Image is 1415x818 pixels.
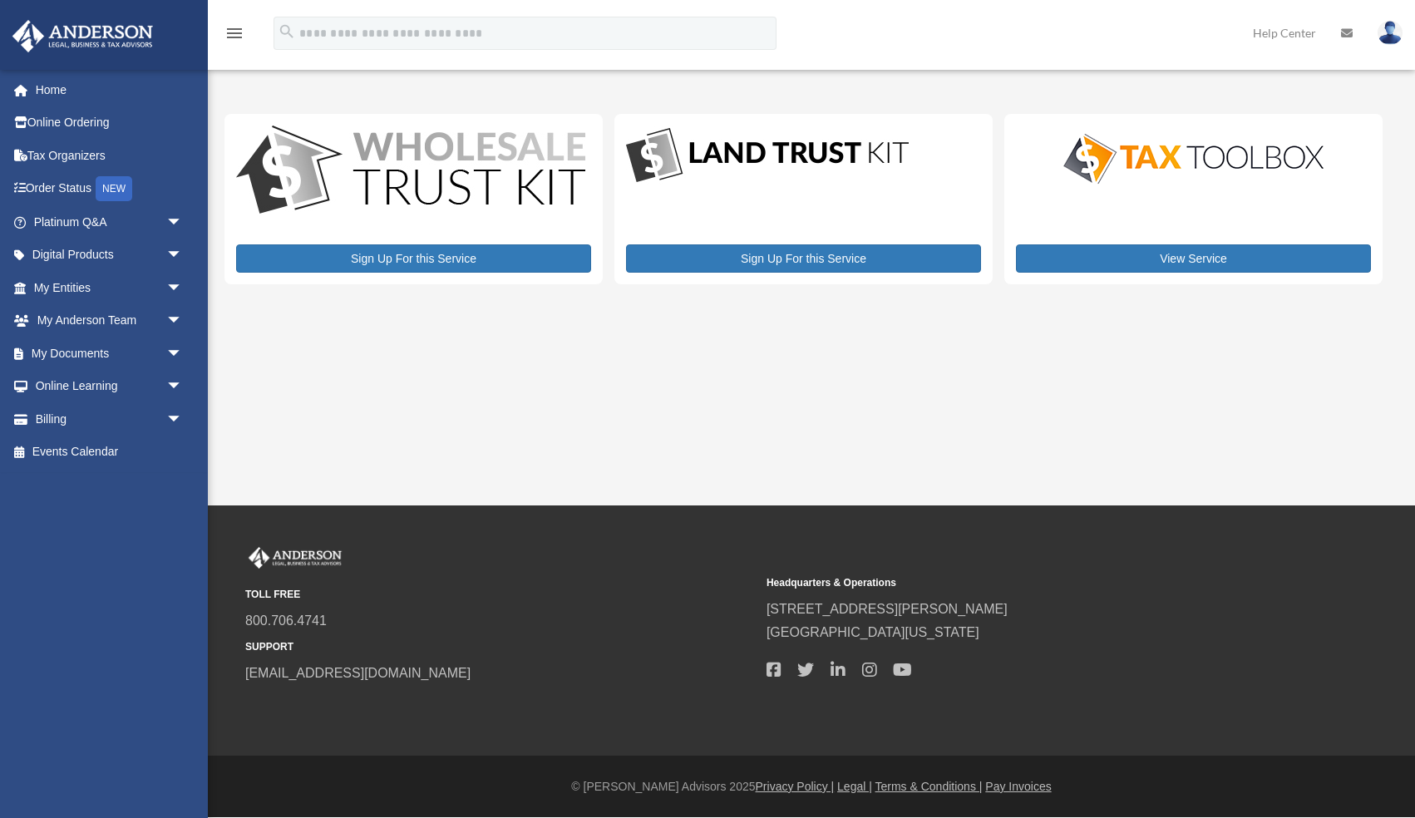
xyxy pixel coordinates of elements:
i: search [278,22,296,41]
a: Home [12,73,208,106]
a: View Service [1016,244,1371,273]
a: Privacy Policy | [756,780,835,793]
div: © [PERSON_NAME] Advisors 2025 [208,776,1415,797]
span: arrow_drop_down [166,271,200,305]
a: [EMAIL_ADDRESS][DOMAIN_NAME] [245,666,471,680]
a: My Anderson Teamarrow_drop_down [12,304,208,338]
img: Anderson Advisors Platinum Portal [245,547,345,569]
a: Platinum Q&Aarrow_drop_down [12,205,208,239]
div: NEW [96,176,132,201]
a: My Entitiesarrow_drop_down [12,271,208,304]
a: Digital Productsarrow_drop_down [12,239,200,272]
a: Online Ordering [12,106,208,140]
a: Sign Up For this Service [236,244,591,273]
a: Pay Invoices [985,780,1051,793]
a: Billingarrow_drop_down [12,402,208,436]
span: arrow_drop_down [166,304,200,338]
i: menu [224,23,244,43]
a: Sign Up For this Service [626,244,981,273]
small: Headquarters & Operations [767,574,1276,592]
a: menu [224,29,244,43]
small: TOLL FREE [245,586,755,604]
a: [STREET_ADDRESS][PERSON_NAME] [767,602,1008,616]
small: SUPPORT [245,638,755,656]
img: User Pic [1378,21,1403,45]
a: Terms & Conditions | [875,780,983,793]
a: Order StatusNEW [12,172,208,206]
img: LandTrust_lgo-1.jpg [626,126,909,186]
img: WS-Trust-Kit-lgo-1.jpg [236,126,585,218]
span: arrow_drop_down [166,370,200,404]
img: Anderson Advisors Platinum Portal [7,20,158,52]
span: arrow_drop_down [166,239,200,273]
a: 800.706.4741 [245,613,327,628]
a: Online Learningarrow_drop_down [12,370,208,403]
span: arrow_drop_down [166,337,200,371]
a: Legal | [837,780,872,793]
a: [GEOGRAPHIC_DATA][US_STATE] [767,625,979,639]
span: arrow_drop_down [166,205,200,239]
a: Events Calendar [12,436,208,469]
a: Tax Organizers [12,139,208,172]
span: arrow_drop_down [166,402,200,436]
a: My Documentsarrow_drop_down [12,337,208,370]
